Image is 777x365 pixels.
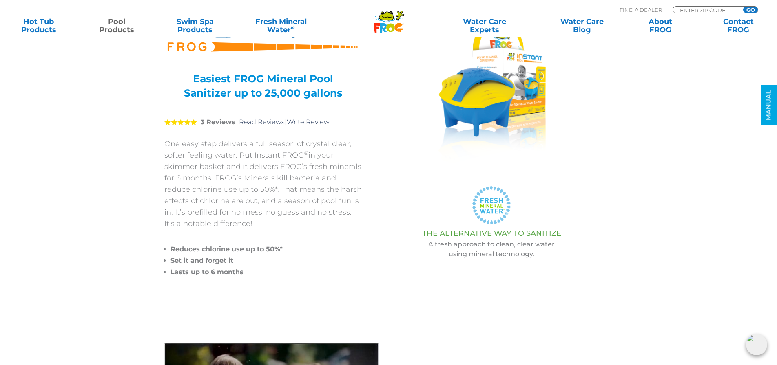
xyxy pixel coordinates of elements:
a: Swim SpaProducts [165,18,226,34]
a: Hot TubProducts [8,18,69,34]
div: | [164,106,362,138]
img: A product photo of the "FROG INSTANT" pool sanitizer with its packaging. The blue and yellow devi... [415,10,568,173]
input: Zip Code Form [679,7,734,13]
a: AboutFROG [630,18,691,34]
strong: 3 Reviews [201,118,235,126]
a: PoolProducts [86,18,147,34]
a: Write Review [287,118,330,126]
a: MANUAL [761,85,777,125]
a: Read Reviews [239,118,285,126]
a: Fresh MineralWater∞ [243,18,319,34]
li: Set it and forget it [170,255,362,266]
h3: Easiest FROG Mineral Pool Sanitizer up to 25,000 gallons [175,72,352,100]
sup: ∞ [291,24,295,31]
p: Find A Dealer [620,6,662,13]
h3: THE ALTERNATIVE WAY TO SANITIZE [383,229,601,237]
li: Lasts up to 6 months [170,266,362,278]
a: ContactFROG [708,18,769,34]
span: 5 [164,119,197,125]
a: Water CareBlog [551,18,612,34]
li: Reduces chlorine use up to 50%* [170,244,362,255]
sup: ® [304,150,308,156]
img: openIcon [746,334,767,355]
input: GO [743,7,758,13]
p: One easy step delivers a full season of crystal clear, softer feeling water. Put Instant FROG in ... [164,138,362,229]
a: Water CareExperts [435,18,534,34]
p: A fresh approach to clean, clear water using mineral technology. [383,240,601,259]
